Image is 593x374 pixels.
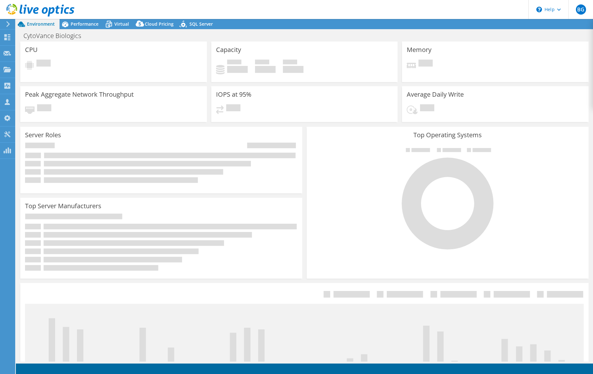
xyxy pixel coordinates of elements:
h3: Top Operating Systems [311,132,584,139]
span: Pending [36,60,51,68]
span: Free [255,60,269,66]
span: Used [227,60,241,66]
span: Pending [420,104,434,113]
h4: 0 GiB [283,66,303,73]
span: Pending [226,104,240,113]
h3: IOPS at 95% [216,91,252,98]
span: Pending [37,104,51,113]
span: Performance [71,21,99,27]
span: Total [283,60,297,66]
h3: Average Daily Write [407,91,464,98]
h3: Top Server Manufacturers [25,203,101,210]
svg: \n [536,7,542,12]
span: Virtual [114,21,129,27]
span: Pending [418,60,433,68]
h4: 0 GiB [255,66,276,73]
h4: 0 GiB [227,66,248,73]
h3: CPU [25,46,38,53]
h3: Memory [407,46,431,53]
span: BG [576,4,586,15]
h1: CytoVance Biologics [21,32,91,39]
span: Environment [27,21,55,27]
span: Cloud Pricing [145,21,174,27]
h3: Server Roles [25,132,61,139]
span: SQL Server [189,21,213,27]
h3: Peak Aggregate Network Throughput [25,91,134,98]
h3: Capacity [216,46,241,53]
